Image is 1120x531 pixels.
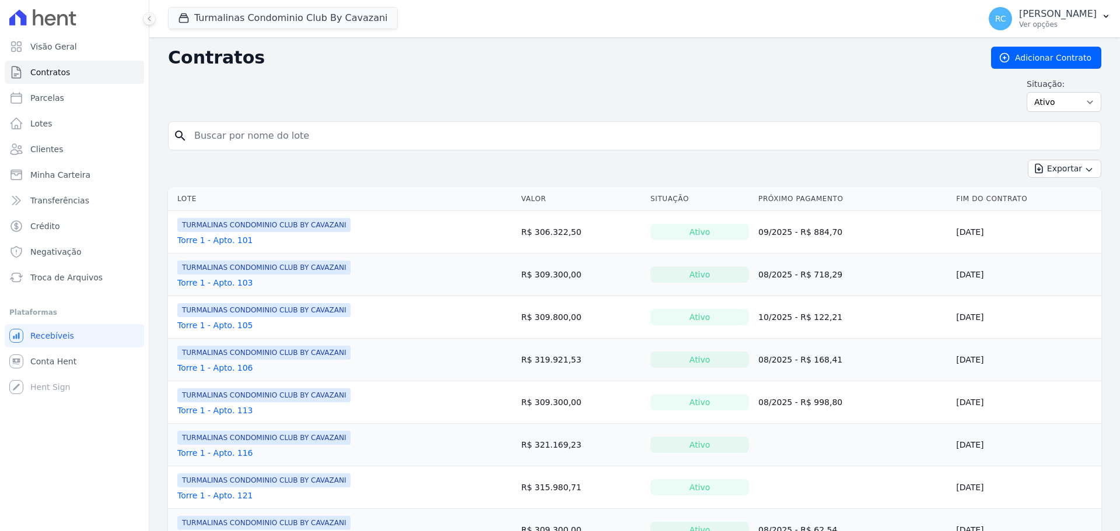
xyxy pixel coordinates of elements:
[991,47,1101,69] a: Adicionar Contrato
[516,424,646,466] td: R$ 321.169,23
[177,516,351,530] span: TURMALINAS CONDOMINIO CLUB BY CAVAZANI
[5,61,144,84] a: Contratos
[9,305,139,319] div: Plataformas
[5,214,144,238] a: Crédito
[177,362,253,374] a: Torre 1 - Apto. 106
[5,138,144,161] a: Clientes
[758,227,842,237] a: 09/2025 - R$ 884,70
[30,356,76,367] span: Conta Hent
[1019,20,1097,29] p: Ver opções
[951,211,1101,254] td: [DATE]
[650,351,749,368] div: Ativo
[650,309,749,325] div: Ativo
[177,319,253,331] a: Torre 1 - Apto. 105
[173,129,187,143] i: search
[168,47,972,68] h2: Contratos
[650,266,749,283] div: Ativo
[177,388,351,402] span: TURMALINAS CONDOMINIO CLUB BY CAVAZANI
[30,143,63,155] span: Clientes
[754,187,951,211] th: Próximo Pagamento
[187,124,1096,147] input: Buscar por nome do lote
[758,355,842,364] a: 08/2025 - R$ 168,41
[177,303,351,317] span: TURMALINAS CONDOMINIO CLUB BY CAVAZANI
[1019,8,1097,20] p: [PERSON_NAME]
[5,189,144,212] a: Transferências
[30,195,89,206] span: Transferências
[30,330,74,342] span: Recebíveis
[30,118,52,129] span: Lotes
[1027,78,1101,90] label: Situação:
[951,187,1101,211] th: Fim do Contrato
[979,2,1120,35] button: RC [PERSON_NAME] Ver opções
[5,324,144,347] a: Recebíveis
[5,240,144,263] a: Negativação
[758,398,842,407] a: 08/2025 - R$ 998,80
[516,339,646,381] td: R$ 319.921,53
[30,92,64,104] span: Parcelas
[168,7,398,29] button: Turmalinas Condominio Club By Cavazani
[177,431,351,445] span: TURMALINAS CONDOMINIO CLUB BY CAVAZANI
[5,350,144,373] a: Conta Hent
[650,479,749,495] div: Ativo
[951,254,1101,296] td: [DATE]
[30,272,103,283] span: Troca de Arquivos
[30,66,70,78] span: Contratos
[5,112,144,135] a: Lotes
[177,218,351,232] span: TURMALINAS CONDOMINIO CLUB BY CAVAZANI
[995,15,1006,23] span: RC
[177,277,253,289] a: Torre 1 - Apto. 103
[650,437,749,453] div: Ativo
[30,246,82,258] span: Negativação
[1028,160,1101,178] button: Exportar
[177,447,253,459] a: Torre 1 - Apto. 116
[5,163,144,187] a: Minha Carteira
[5,86,144,110] a: Parcelas
[951,424,1101,466] td: [DATE]
[650,394,749,410] div: Ativo
[177,473,351,487] span: TURMALINAS CONDOMINIO CLUB BY CAVAZANI
[12,491,40,519] iframe: Intercom live chat
[758,312,842,322] a: 10/2025 - R$ 122,21
[177,490,253,501] a: Torre 1 - Apto. 121
[30,220,60,232] span: Crédito
[30,41,77,52] span: Visão Geral
[177,234,253,246] a: Torre 1 - Apto. 101
[951,339,1101,381] td: [DATE]
[650,224,749,240] div: Ativo
[516,466,646,509] td: R$ 315.980,71
[516,296,646,339] td: R$ 309.800,00
[177,261,351,275] span: TURMALINAS CONDOMINIO CLUB BY CAVAZANI
[516,381,646,424] td: R$ 309.300,00
[5,35,144,58] a: Visão Geral
[177,346,351,360] span: TURMALINAS CONDOMINIO CLUB BY CAVAZANI
[951,296,1101,339] td: [DATE]
[758,270,842,279] a: 08/2025 - R$ 718,29
[30,169,90,181] span: Minha Carteira
[951,381,1101,424] td: [DATE]
[168,187,516,211] th: Lote
[951,466,1101,509] td: [DATE]
[516,254,646,296] td: R$ 309.300,00
[646,187,754,211] th: Situação
[5,266,144,289] a: Troca de Arquivos
[516,187,646,211] th: Valor
[177,405,253,416] a: Torre 1 - Apto. 113
[516,211,646,254] td: R$ 306.322,50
